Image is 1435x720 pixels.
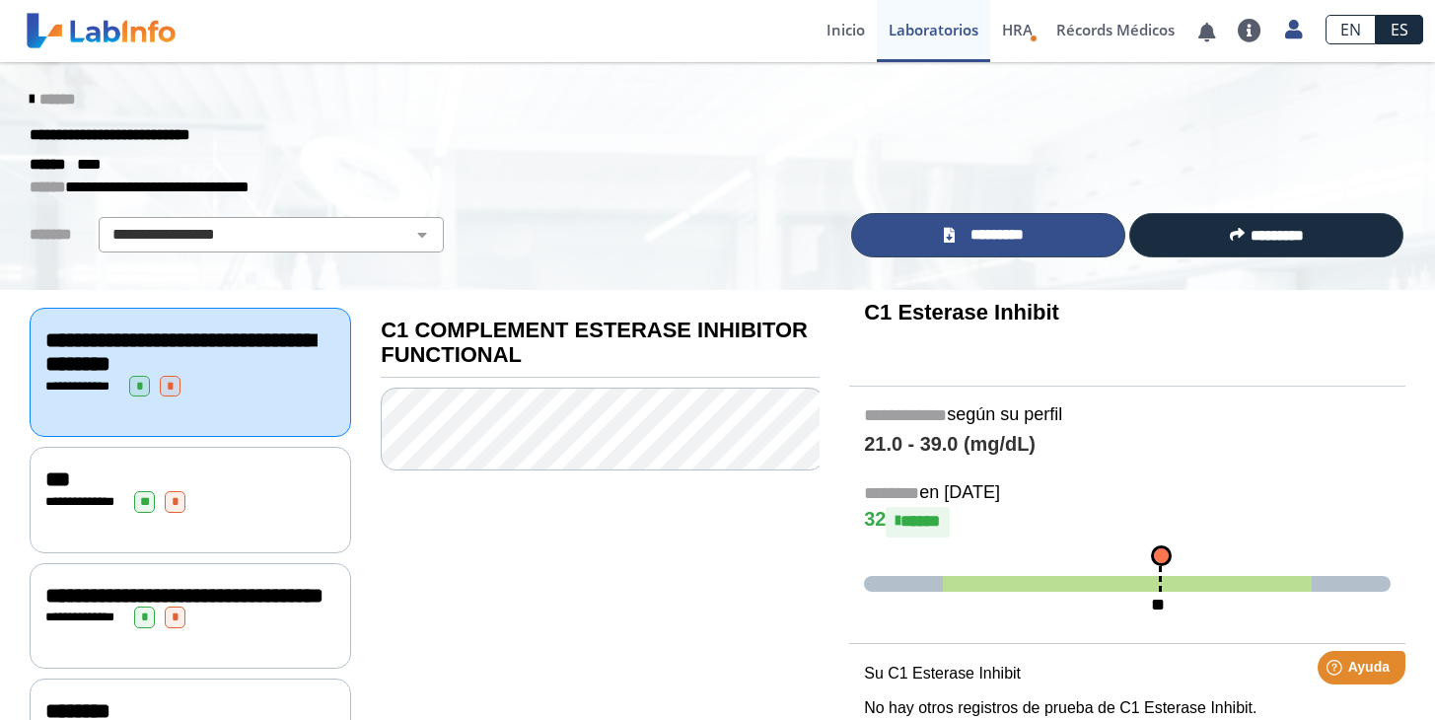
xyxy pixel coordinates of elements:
b: C1 COMPLEMENT ESTERASE INHIBITOR FUNCTIONAL [381,318,808,367]
b: C1 Esterase Inhibit [864,300,1059,324]
h5: según su perfil [864,404,1391,427]
p: Su C1 Esterase Inhibit [864,662,1391,685]
h5: en [DATE] [864,482,1391,505]
span: HRA [1002,20,1033,39]
a: EN [1326,15,1376,44]
h4: 21.0 - 39.0 (mg/dL) [864,433,1391,457]
h4: 32 [864,507,1391,537]
a: ES [1376,15,1423,44]
iframe: Help widget launcher [1259,643,1413,698]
